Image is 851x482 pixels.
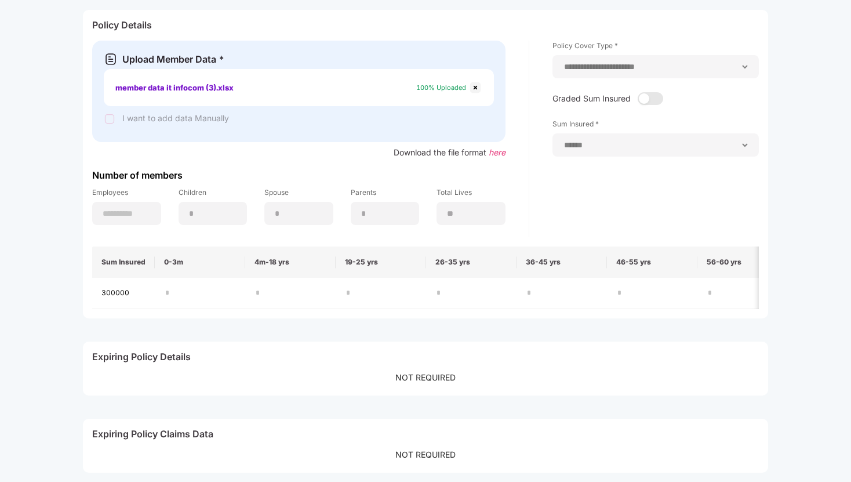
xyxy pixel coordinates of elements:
span: here [489,147,505,157]
label: Employees [92,187,161,202]
p: Not required [92,372,759,383]
span: 100% Uploaded [416,84,466,92]
th: 26-35 yrs [426,247,517,278]
div: Expiring Policy Claims Data [92,428,759,445]
td: 300000 [92,278,155,309]
th: 46-55 yrs [607,247,697,278]
label: Parents [351,187,420,202]
th: 19-25 yrs [336,247,426,278]
label: Children [179,187,248,202]
label: Spouse [264,187,333,202]
label: Total Lives [437,187,505,202]
label: Sum Insured * [552,119,759,133]
div: Expiring Policy Details [92,351,759,368]
img: svg+xml;base64,PHN2ZyBpZD0iQ3Jvc3MtMjR4MjQiIHhtbG5zPSJodHRwOi8vd3d3LnczLm9yZy8yMDAwL3N2ZyIgd2lkdG... [468,81,482,95]
th: 56-60 yrs [697,247,788,278]
div: Policy Details [92,19,759,36]
th: 0-3m [155,247,245,278]
div: Upload Member Data * [122,53,224,66]
span: I want to add data Manually [122,113,229,123]
span: member data it infocom (3).xlsx [115,83,234,92]
th: 4m-18 yrs [245,247,336,278]
th: 36-45 yrs [517,247,607,278]
p: Graded Sum Insured [552,93,631,104]
div: Download the file format [92,147,505,158]
p: Not required [92,450,759,461]
label: Policy Cover Type * [552,41,759,55]
div: Number of members [92,169,505,182]
img: svg+xml;base64,PHN2ZyB3aWR0aD0iMjAiIGhlaWdodD0iMjEiIHZpZXdCb3g9IjAgMCAyMCAyMSIgZmlsbD0ibm9uZSIgeG... [104,52,118,66]
th: Sum Insured [92,247,155,278]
